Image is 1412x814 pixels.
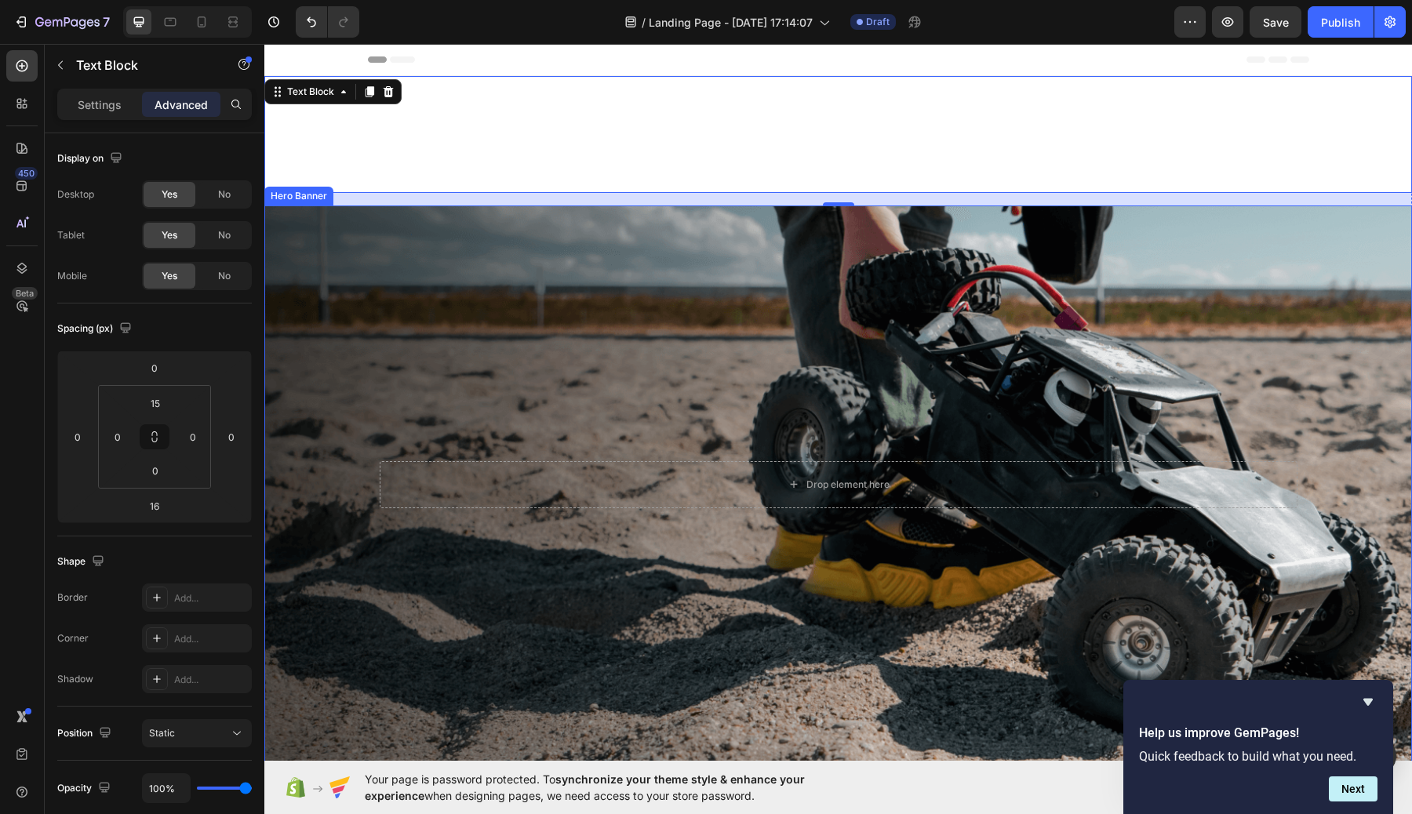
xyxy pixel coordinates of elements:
span: No [218,269,231,283]
div: Display on [57,148,126,169]
div: 450 [15,167,38,180]
input: 0px [106,425,129,449]
span: No [218,228,231,242]
div: Desktop [57,187,94,202]
p: Settings [78,96,122,113]
p: Advanced [155,96,208,113]
div: Add... [174,673,248,687]
span: Yes [162,187,177,202]
div: Add... [174,591,248,605]
div: Tablet [57,228,85,242]
span: Yes [162,269,177,283]
span: No [218,187,231,202]
input: 15px [140,391,171,415]
div: Shape [57,551,107,572]
span: Save [1263,16,1289,29]
div: Hero Banner [3,145,66,159]
input: 0 [220,425,243,449]
div: Drop element here [542,434,625,447]
button: Hide survey [1359,692,1377,711]
button: Publish [1308,6,1374,38]
div: Beta [12,287,38,300]
div: Publish [1321,14,1360,31]
span: Draft [866,15,890,29]
span: Yes [162,228,177,242]
span: Your page is password protected. To when designing pages, we need access to your store password. [365,771,866,804]
input: 0px [140,459,171,482]
div: Undo/Redo [296,6,359,38]
span: / [642,14,646,31]
input: Auto [143,774,190,802]
div: Corner [57,631,89,645]
span: Static [149,727,175,739]
button: Next question [1329,776,1377,801]
input: 0px [181,425,205,449]
div: Shadow [57,672,93,686]
p: Text Block [76,56,209,74]
iframe: Design area [264,44,1412,761]
div: Help us improve GemPages! [1139,692,1377,801]
div: Mobile [57,269,87,283]
input: l [139,494,170,518]
span: synchronize your theme style & enhance your experience [365,772,805,802]
p: 7 [103,13,110,31]
input: 0 [66,425,89,449]
div: Opacity [57,778,114,799]
div: Add... [174,632,248,646]
div: Position [57,723,115,744]
input: 0 [139,356,170,380]
button: Save [1250,6,1301,38]
button: 7 [6,6,117,38]
div: Spacing (px) [57,318,135,340]
div: Border [57,591,88,605]
p: Quick feedback to build what you need. [1139,749,1377,764]
button: Static [142,719,252,747]
h2: Help us improve GemPages! [1139,724,1377,743]
span: Landing Page - [DATE] 17:14:07 [649,14,813,31]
